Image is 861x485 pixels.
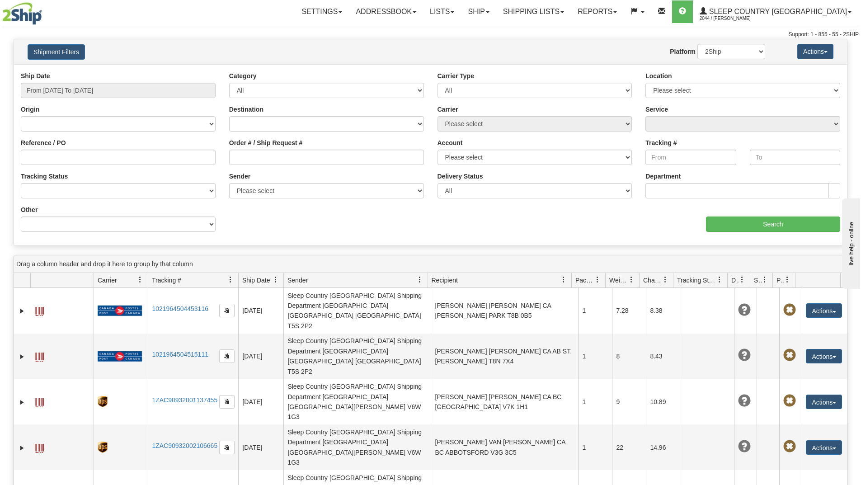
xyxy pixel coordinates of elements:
label: Tracking # [645,138,677,147]
a: Label [35,440,44,454]
td: [PERSON_NAME] VAN [PERSON_NAME] CA BC ABBOTSFORD V3G 3C5 [431,424,578,470]
img: 8 - UPS [98,442,107,453]
label: Ship Date [21,71,50,80]
td: 1 [578,288,612,334]
label: Location [645,71,672,80]
label: Tracking Status [21,172,68,181]
td: 10.89 [646,379,680,425]
td: [DATE] [238,379,283,425]
span: Carrier [98,276,117,285]
label: Other [21,205,38,214]
label: Delivery Status [438,172,483,181]
a: Expand [18,306,27,315]
a: Recipient filter column settings [556,272,571,287]
td: [DATE] [238,288,283,334]
a: Label [35,394,44,409]
label: Category [229,71,257,80]
button: Shipment Filters [28,44,85,60]
td: 9 [612,379,646,425]
button: Actions [806,303,842,318]
button: Copy to clipboard [219,395,235,409]
label: Sender [229,172,250,181]
a: Label [35,303,44,317]
span: Recipient [432,276,458,285]
button: Copy to clipboard [219,304,235,317]
td: 8.43 [646,334,680,379]
a: Settings [295,0,349,23]
a: Sleep Country [GEOGRAPHIC_DATA] 2044 / [PERSON_NAME] [693,0,858,23]
div: Support: 1 - 855 - 55 - 2SHIP [2,31,859,38]
a: Packages filter column settings [590,272,605,287]
label: Origin [21,105,39,114]
a: Shipping lists [496,0,571,23]
a: Ship Date filter column settings [268,272,283,287]
label: Carrier Type [438,71,474,80]
button: Actions [806,440,842,455]
span: Charge [643,276,662,285]
td: Sleep Country [GEOGRAPHIC_DATA] Shipping Department [GEOGRAPHIC_DATA] [GEOGRAPHIC_DATA][PERSON_NA... [283,379,431,425]
span: 2044 / [PERSON_NAME] [700,14,767,23]
span: Unknown [738,304,751,316]
span: Unknown [738,440,751,453]
a: Pickup Status filter column settings [780,272,795,287]
label: Reference / PO [21,138,66,147]
a: Carrier filter column settings [132,272,148,287]
img: logo2044.jpg [2,2,42,25]
input: Search [706,217,840,232]
span: Pickup Not Assigned [783,395,796,407]
td: 14.96 [646,424,680,470]
span: Unknown [738,395,751,407]
a: Tracking Status filter column settings [712,272,727,287]
span: Packages [575,276,594,285]
a: Delivery Status filter column settings [734,272,750,287]
label: Platform [670,47,696,56]
span: Pickup Not Assigned [783,349,796,362]
a: Expand [18,443,27,452]
a: Ship [461,0,496,23]
td: [PERSON_NAME] [PERSON_NAME] CA [PERSON_NAME] PARK T8B 0B5 [431,288,578,334]
span: Pickup Status [776,276,784,285]
td: 8.38 [646,288,680,334]
a: Expand [18,398,27,407]
span: Ship Date [242,276,270,285]
a: Label [35,348,44,363]
img: 8 - UPS [98,396,107,407]
td: Sleep Country [GEOGRAPHIC_DATA] Shipping Department [GEOGRAPHIC_DATA] [GEOGRAPHIC_DATA] [GEOGRAPH... [283,334,431,379]
button: Actions [806,395,842,409]
span: Unknown [738,349,751,362]
a: Weight filter column settings [624,272,639,287]
span: Pickup Not Assigned [783,304,796,316]
a: Addressbook [349,0,423,23]
input: To [750,150,840,165]
button: Copy to clipboard [219,349,235,363]
label: Service [645,105,668,114]
span: Pickup Not Assigned [783,440,796,453]
a: Tracking # filter column settings [223,272,238,287]
span: Tracking Status [677,276,716,285]
td: 1 [578,334,612,379]
input: From [645,150,736,165]
a: Charge filter column settings [658,272,673,287]
div: live help - online [7,8,84,14]
label: Carrier [438,105,458,114]
td: Sleep Country [GEOGRAPHIC_DATA] Shipping Department [GEOGRAPHIC_DATA] [GEOGRAPHIC_DATA] [GEOGRAPH... [283,288,431,334]
a: 1ZAC90932002106665 [152,442,217,449]
span: Sender [287,276,308,285]
div: grid grouping header [14,255,847,273]
a: Reports [571,0,624,23]
td: Sleep Country [GEOGRAPHIC_DATA] Shipping Department [GEOGRAPHIC_DATA] [GEOGRAPHIC_DATA][PERSON_NA... [283,424,431,470]
a: Shipment Issues filter column settings [757,272,772,287]
span: Tracking # [152,276,181,285]
a: Expand [18,352,27,361]
iframe: chat widget [840,196,860,288]
td: [PERSON_NAME] [PERSON_NAME] CA AB ST. [PERSON_NAME] T8N 7X4 [431,334,578,379]
a: Lists [423,0,461,23]
td: 1 [578,379,612,425]
a: 1021964504515111 [152,351,208,358]
span: Delivery Status [731,276,739,285]
label: Destination [229,105,263,114]
span: Sleep Country [GEOGRAPHIC_DATA] [707,8,847,15]
a: 1ZAC90932001137455 [152,396,217,404]
img: 20 - Canada Post [98,305,142,316]
td: [PERSON_NAME] [PERSON_NAME] CA BC [GEOGRAPHIC_DATA] V7K 1H1 [431,379,578,425]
